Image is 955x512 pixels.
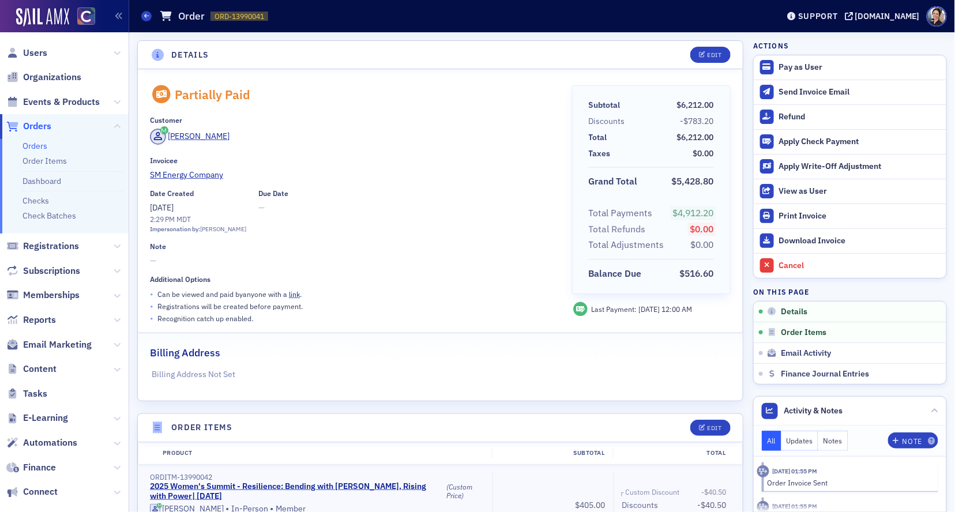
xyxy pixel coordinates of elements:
[150,255,556,267] span: —
[150,129,230,145] a: [PERSON_NAME]
[150,481,443,502] a: 2025 Women's Summit - Resilience: Bending with [PERSON_NAME], Rising with Power| [DATE]
[779,112,941,122] div: Refund
[754,179,946,204] button: View as User
[6,436,77,449] a: Automations
[698,500,727,510] span: -$40.50
[171,421,232,434] h4: Order Items
[754,80,946,104] button: Send Invoice Email
[781,348,831,359] span: Email Activity
[754,104,946,129] button: Refund
[781,327,826,338] span: Order Items
[150,169,556,181] a: SM Energy Company
[589,131,607,144] div: Total
[779,186,941,197] div: View as User
[6,120,51,133] a: Orders
[23,240,79,253] span: Registrations
[779,161,941,172] div: Apply Write-Off Adjustment
[754,154,946,179] button: Apply Write-Off Adjustment
[626,487,680,497] div: Custom Discount
[175,87,250,102] div: Partially Paid
[157,301,303,311] p: Registrations will be created before payment.
[589,148,611,160] div: Taxes
[6,363,57,375] a: Content
[152,368,729,381] p: Billing Address Not Set
[23,387,47,400] span: Tasks
[589,99,621,111] div: Subtotal
[150,169,255,181] span: SM Energy Company
[762,431,781,451] button: All
[626,487,684,497] span: Custom Discount
[707,52,721,58] div: Edit
[150,345,220,360] h2: Billing Address
[150,473,484,481] div: ORDITM-13990042
[622,499,659,511] div: Discounts
[754,129,946,154] button: Apply Check Payment
[168,130,230,142] div: [PERSON_NAME]
[157,289,302,299] p: Can be viewed and paid by anyone with a .
[779,236,941,246] div: Download Invoice
[779,211,941,221] div: Print Invoice
[589,175,642,189] span: Grand Total
[779,137,941,147] div: Apply Check Payment
[757,465,769,477] div: Activity
[639,304,662,314] span: [DATE]
[680,116,714,126] span: -$783.20
[589,206,653,220] div: Total Payments
[845,12,924,20] button: [DOMAIN_NAME]
[903,438,922,445] div: Note
[672,175,714,187] span: $5,428.80
[888,432,938,449] button: Note
[6,289,80,302] a: Memberships
[492,449,613,458] div: Subtotal
[754,228,946,253] a: Download Invoice
[150,189,194,198] div: Date Created
[6,71,81,84] a: Organizations
[772,502,817,510] time: 9/2/2025 01:55 PM
[784,405,843,417] span: Activity & Notes
[754,253,946,278] button: Cancel
[157,313,253,323] p: Recognition catch up enabled.
[589,115,625,127] div: Discounts
[22,210,76,221] a: Check Batches
[175,214,191,224] span: MDT
[589,99,625,111] span: Subtotal
[818,431,848,451] button: Notes
[23,461,56,474] span: Finance
[589,115,629,127] span: Discounts
[23,96,100,108] span: Events & Products
[690,47,730,63] button: Edit
[77,7,95,25] img: SailAMX
[23,338,92,351] span: Email Marketing
[576,500,606,510] span: $405.00
[589,148,615,160] span: Taxes
[23,314,56,326] span: Reports
[754,55,946,80] button: Pay as User
[23,265,80,277] span: Subscriptions
[772,467,817,475] time: 9/2/2025 01:55 PM
[855,11,920,21] div: [DOMAIN_NAME]
[150,288,153,300] span: •
[150,275,210,284] div: Additional Options
[6,338,92,351] a: Email Marketing
[589,223,650,236] span: Total Refunds
[150,242,166,251] div: Note
[707,425,721,431] div: Edit
[589,238,664,252] div: Total Adjustments
[6,461,56,474] a: Finance
[23,436,77,449] span: Automations
[155,449,492,458] div: Product
[150,225,200,233] span: Impersonation by:
[23,71,81,84] span: Organizations
[6,47,47,59] a: Users
[150,214,175,224] time: 2:29 PM
[23,485,58,498] span: Connect
[753,287,947,297] h4: On this page
[23,120,51,133] span: Orders
[6,240,79,253] a: Registrations
[690,223,714,235] span: $0.00
[702,487,727,496] span: -$40.50
[171,49,209,61] h4: Details
[662,304,693,314] span: 12:00 AM
[23,47,47,59] span: Users
[16,8,69,27] a: SailAMX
